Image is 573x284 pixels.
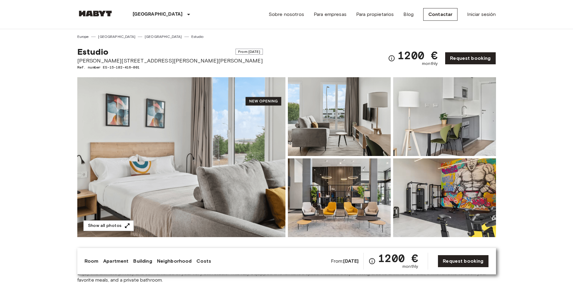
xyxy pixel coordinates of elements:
a: Estudio [191,34,204,39]
a: Apartment [103,258,128,265]
span: 1200 € [398,50,438,61]
img: Marketing picture of unit ES-15-102-416-001 [77,77,285,237]
img: Picture of unit ES-15-102-416-001 [393,77,496,156]
a: Building [133,258,152,265]
p: [GEOGRAPHIC_DATA] [133,11,183,18]
span: Estudio [77,47,109,57]
a: Blog [403,11,414,18]
a: Europe [77,34,89,39]
a: Room [85,258,99,265]
span: monthly [402,264,418,270]
a: Para propietarios [356,11,394,18]
span: Enjoy the ultimate privacy and convenience of your very own studio. This fully equipped and furni... [77,270,496,283]
span: From [DATE] [236,49,263,55]
a: Costs [196,258,211,265]
span: 1200 € [378,253,418,264]
span: [PERSON_NAME][STREET_ADDRESS][PERSON_NAME][PERSON_NAME] [77,57,263,65]
svg: Check cost overview for full price breakdown. Please note that discounts apply to new joiners onl... [368,258,376,265]
span: From: [331,258,359,264]
span: Ref. number ES-15-102-416-001 [77,65,263,70]
span: monthly [422,61,438,67]
svg: Check cost overview for full price breakdown. Please note that discounts apply to new joiners onl... [388,55,395,62]
a: Iniciar sesión [467,11,496,18]
img: Habyt [77,11,113,17]
a: [GEOGRAPHIC_DATA] [145,34,182,39]
button: Show all photos [83,220,134,231]
a: Sobre nosotros [269,11,304,18]
img: Picture of unit ES-15-102-416-001 [288,77,391,156]
a: Contactar [423,8,457,21]
a: [GEOGRAPHIC_DATA] [98,34,135,39]
a: Request booking [438,255,488,267]
a: Para empresas [314,11,347,18]
a: Request booking [445,52,496,65]
a: Neighborhood [157,258,192,265]
img: Picture of unit ES-15-102-416-001 [393,158,496,237]
b: [DATE] [343,258,359,264]
img: Picture of unit ES-15-102-416-001 [288,158,391,237]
